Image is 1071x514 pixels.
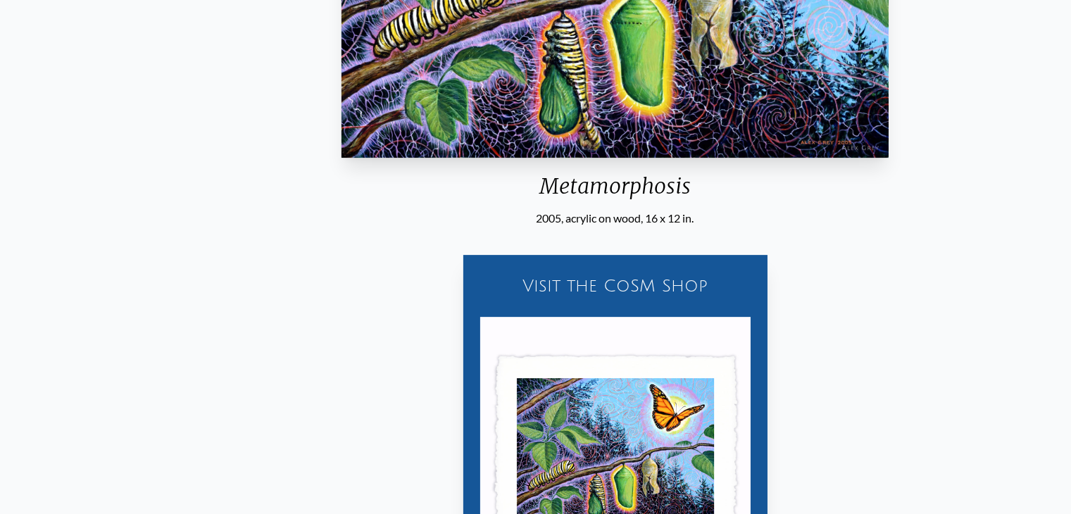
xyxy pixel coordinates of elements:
a: Visit the CoSM Shop [471,263,758,308]
div: 2005, acrylic on wood, 16 x 12 in. [336,210,894,227]
div: Metamorphosis [336,173,894,210]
